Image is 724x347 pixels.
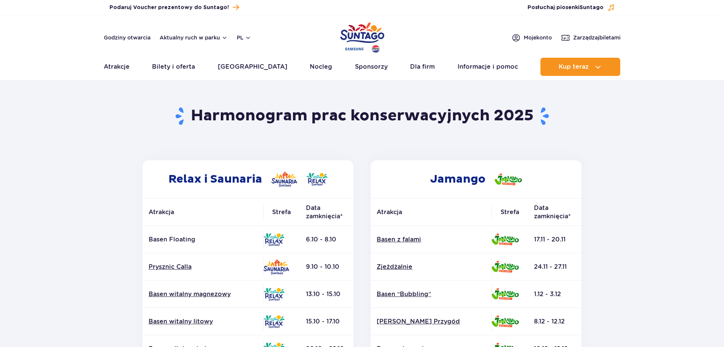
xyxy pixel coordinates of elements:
span: Moje konto [524,34,552,41]
th: Strefa [263,199,300,226]
a: Basen witalny litowy [149,317,257,326]
td: 9.10 - 10.10 [300,253,353,281]
td: 8.12 - 12.12 [528,308,581,335]
span: Suntago [580,5,604,10]
a: Park of Poland [340,19,384,54]
th: Strefa [491,199,528,226]
a: Godziny otwarcia [104,34,151,41]
th: Atrakcja [143,199,263,226]
img: Jamango [494,173,522,185]
a: Prysznic Calla [149,263,257,271]
button: Aktualny ruch w parku [160,35,228,41]
span: Podaruj Voucher prezentowy do Suntago! [109,4,229,11]
img: Jamango [491,288,519,300]
img: Relax [263,288,285,301]
a: Bilety i oferta [152,58,195,76]
a: Dla firm [410,58,435,76]
td: 13.10 - 15.10 [300,281,353,308]
button: pl [237,34,251,41]
a: Podaruj Voucher prezentowy do Suntago! [109,2,239,13]
img: Relax [263,315,285,328]
a: Nocleg [310,58,332,76]
a: [PERSON_NAME] Przygód [377,317,485,326]
h1: Harmonogram prac konserwacyjnych 2025 [139,106,585,126]
img: Saunaria [263,259,289,274]
button: Posłuchaj piosenkiSuntago [528,4,615,11]
a: Basen witalny magnezowy [149,290,257,298]
span: Posłuchaj piosenki [528,4,604,11]
td: 6.10 - 8.10 [300,226,353,253]
a: Basen z falami [377,235,485,244]
button: Kup teraz [540,58,620,76]
img: Jamango [491,233,519,245]
td: 15.10 - 17.10 [300,308,353,335]
a: Sponsorzy [355,58,388,76]
span: Kup teraz [559,63,589,70]
th: Atrakcja [371,199,491,226]
th: Data zamknięcia* [528,199,581,226]
h2: Relax i Saunaria [143,160,353,198]
img: Jamango [491,261,519,273]
a: [GEOGRAPHIC_DATA] [218,58,287,76]
td: 17.11 - 20.11 [528,226,581,253]
a: Atrakcje [104,58,130,76]
img: Relax [263,233,285,246]
a: Mojekonto [512,33,552,42]
a: Basen “Bubbling” [377,290,485,298]
td: 1.12 - 3.12 [528,281,581,308]
span: Zarządzaj biletami [573,34,621,41]
p: Basen Floating [149,235,257,244]
td: 24.11 - 27.11 [528,253,581,281]
a: Informacje i pomoc [458,58,518,76]
img: Saunaria [271,172,297,187]
th: Data zamknięcia* [300,199,353,226]
img: Jamango [491,315,519,327]
a: Zarządzajbiletami [561,33,621,42]
h2: Jamango [371,160,581,198]
img: Relax [306,173,328,186]
a: Zjeżdżalnie [377,263,485,271]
